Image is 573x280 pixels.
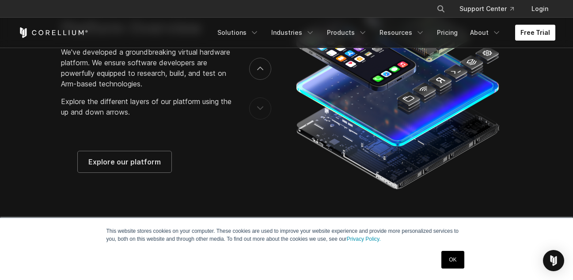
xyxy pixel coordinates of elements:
[61,96,231,117] p: Explore the different layers of our platform using the up and down arrows.
[18,27,88,38] a: Corellium Home
[249,58,271,80] button: next
[106,227,467,243] p: This website stores cookies on your computer. These cookies are used to improve your website expe...
[249,97,271,119] button: previous
[465,25,506,41] a: About
[524,1,555,17] a: Login
[452,1,521,17] a: Support Center
[212,25,264,41] a: Solutions
[88,157,161,167] span: Explore our platform
[266,25,320,41] a: Industries
[322,25,372,41] a: Products
[543,250,564,271] div: Open Intercom Messenger
[515,25,555,41] a: Free Trial
[374,25,430,41] a: Resources
[426,1,555,17] div: Navigation Menu
[432,25,463,41] a: Pricing
[441,251,464,269] a: OK
[78,151,171,172] a: Explore our platform
[347,236,381,242] a: Privacy Policy.
[61,47,231,89] p: We've developed a groundbreaking virtual hardware platform. We ensure software developers are pow...
[433,1,449,17] button: Search
[212,25,555,41] div: Navigation Menu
